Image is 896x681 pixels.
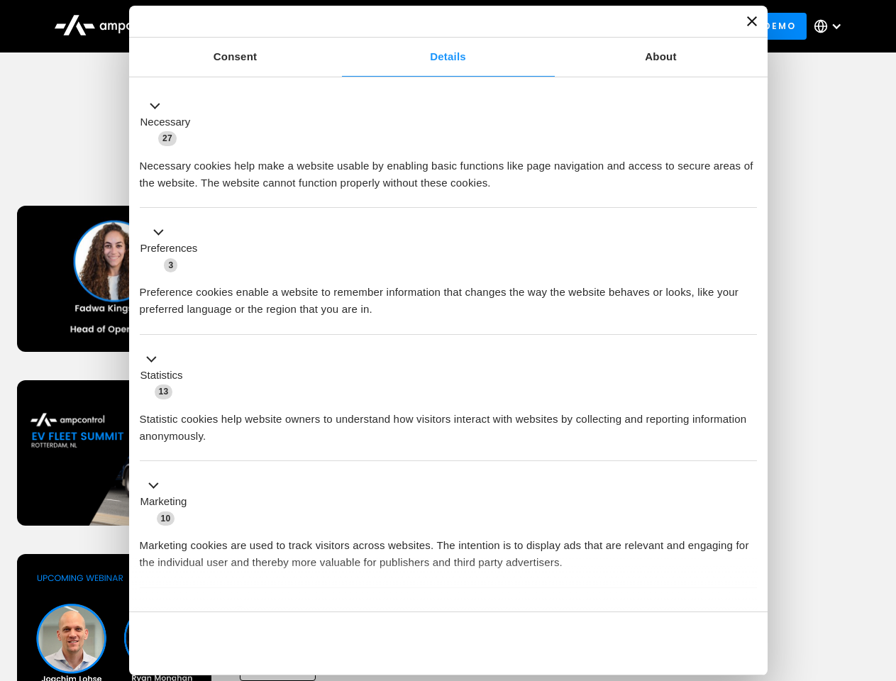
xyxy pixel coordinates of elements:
button: Unclassified (2) [140,604,256,621]
span: 10 [157,511,175,526]
button: Marketing (10) [140,477,196,527]
label: Necessary [140,114,191,131]
span: 2 [234,606,248,620]
a: Consent [129,38,342,77]
span: 27 [158,131,177,145]
div: Statistic cookies help website owners to understand how visitors interact with websites by collec... [140,400,757,445]
button: Okay [553,623,756,664]
a: Details [342,38,555,77]
div: Necessary cookies help make a website usable by enabling basic functions like page navigation and... [140,147,757,192]
span: 13 [155,384,173,399]
button: Necessary (27) [140,97,199,147]
button: Close banner [747,16,757,26]
span: 3 [164,258,177,272]
button: Preferences (3) [140,224,206,274]
div: Preference cookies enable a website to remember information that changes the way the website beha... [140,273,757,318]
label: Preferences [140,240,198,257]
label: Marketing [140,494,187,510]
button: Statistics (13) [140,350,192,400]
h1: Upcoming Webinars [17,143,880,177]
label: Statistics [140,367,183,384]
div: Marketing cookies are used to track visitors across websites. The intention is to display ads tha... [140,526,757,571]
a: About [555,38,768,77]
